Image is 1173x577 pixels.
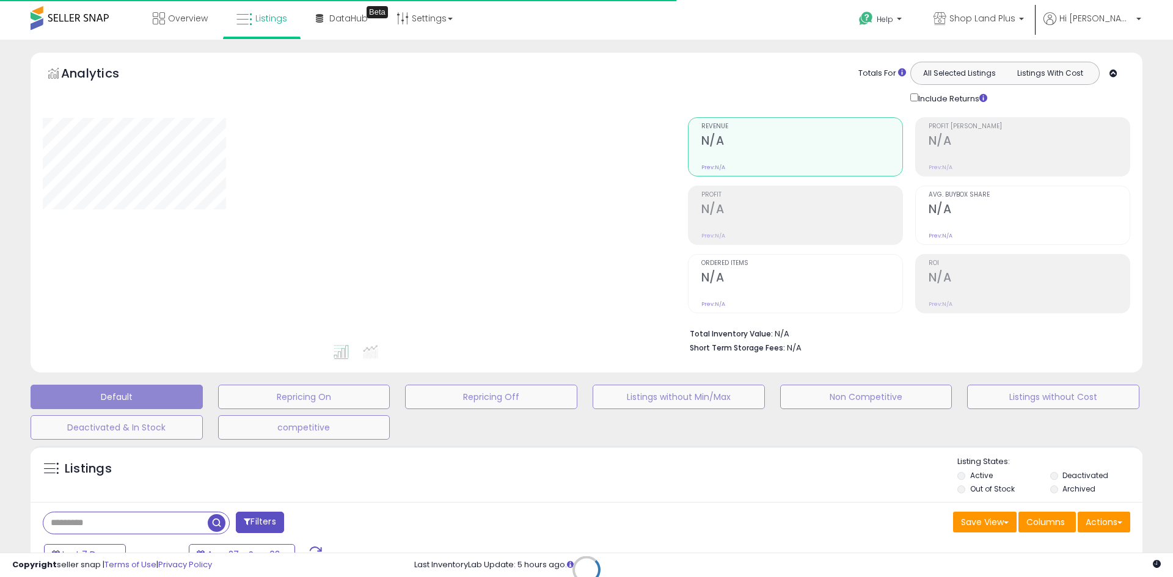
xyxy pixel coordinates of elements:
div: Tooltip anchor [367,6,388,18]
li: N/A [690,325,1121,340]
small: Prev: N/A [929,232,952,239]
small: Prev: N/A [701,164,725,171]
div: Include Returns [901,91,1002,105]
span: N/A [787,342,802,354]
span: ROI [929,260,1130,267]
h2: N/A [929,202,1130,219]
span: Help [877,14,893,24]
span: DataHub [329,12,368,24]
h2: N/A [701,270,902,287]
button: Listings With Cost [1004,65,1095,81]
span: Ordered Items [701,260,902,267]
h2: N/A [701,202,902,219]
button: Repricing On [218,385,390,409]
button: Deactivated & In Stock [31,415,203,440]
span: Profit [PERSON_NAME] [929,123,1130,130]
span: Listings [255,12,287,24]
span: Overview [168,12,208,24]
button: Listings without Min/Max [593,385,765,409]
h2: N/A [929,134,1130,150]
span: Profit [701,192,902,198]
button: Repricing Off [405,385,577,409]
a: Hi [PERSON_NAME] [1043,12,1141,40]
div: Totals For [858,68,906,79]
h2: N/A [929,270,1130,287]
b: Total Inventory Value: [690,328,773,339]
a: Help [849,2,914,40]
span: Avg. Buybox Share [929,192,1130,198]
b: Short Term Storage Fees: [690,343,785,353]
small: Prev: N/A [701,300,725,308]
button: Non Competitive [780,385,952,409]
div: seller snap | | [12,559,212,571]
small: Prev: N/A [701,232,725,239]
span: Revenue [701,123,902,130]
h2: N/A [701,134,902,150]
button: Default [31,385,203,409]
h5: Analytics [61,65,143,85]
button: All Selected Listings [914,65,1005,81]
span: Hi [PERSON_NAME] [1059,12,1133,24]
small: Prev: N/A [929,300,952,308]
strong: Copyright [12,559,57,570]
i: Get Help [858,11,874,26]
small: Prev: N/A [929,164,952,171]
span: Shop Land Plus [949,12,1015,24]
button: Listings without Cost [967,385,1139,409]
button: competitive [218,415,390,440]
